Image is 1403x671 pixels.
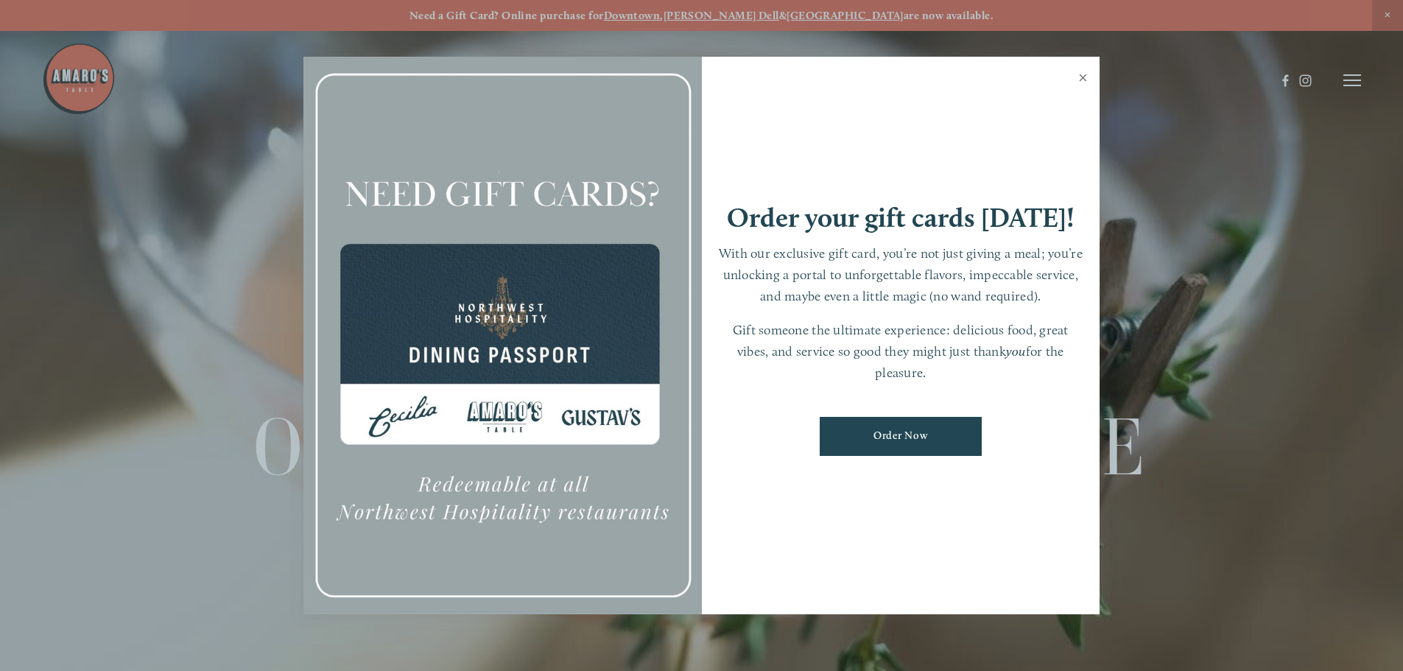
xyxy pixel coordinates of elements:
a: Order Now [820,417,982,456]
p: Gift someone the ultimate experience: delicious food, great vibes, and service so good they might... [717,320,1086,383]
p: With our exclusive gift card, you’re not just giving a meal; you’re unlocking a portal to unforge... [717,243,1086,306]
em: you [1006,343,1026,359]
a: Close [1069,59,1097,100]
h1: Order your gift cards [DATE]! [727,204,1075,231]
